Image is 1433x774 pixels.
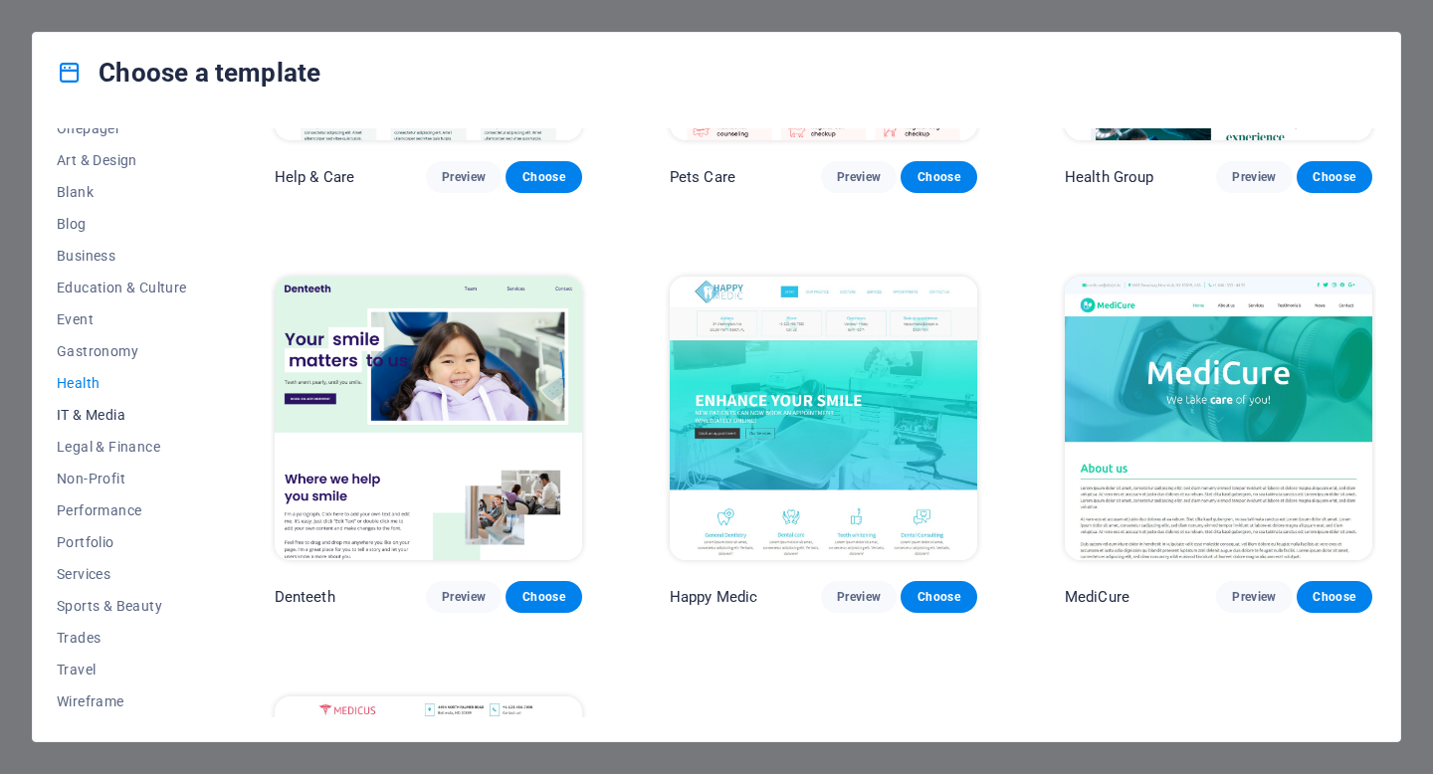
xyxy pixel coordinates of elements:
span: Choose [521,169,565,185]
span: Non-Profit [57,471,187,486]
button: Services [57,558,187,590]
span: Choose [917,589,960,605]
button: Choose [1297,581,1372,613]
button: Non-Profit [57,463,187,494]
button: Blank [57,176,187,208]
span: Sports & Beauty [57,598,187,614]
button: Preview [426,161,502,193]
button: IT & Media [57,399,187,431]
span: Choose [1313,589,1356,605]
span: Blank [57,184,187,200]
span: Art & Design [57,152,187,168]
button: Business [57,240,187,272]
button: Event [57,303,187,335]
span: Services [57,566,187,582]
button: Trades [57,622,187,654]
button: Preview [1216,581,1292,613]
img: Happy Medic [670,277,977,560]
span: Preview [837,169,881,185]
button: Travel [57,654,187,685]
button: Wireframe [57,685,187,717]
button: Blog [57,208,187,240]
button: Preview [1216,161,1292,193]
span: Choose [917,169,960,185]
span: Travel [57,662,187,677]
span: Performance [57,502,187,518]
span: Trades [57,630,187,646]
span: Health [57,375,187,391]
span: Preview [442,169,486,185]
p: Denteeth [275,587,335,607]
span: Onepager [57,120,187,136]
button: Art & Design [57,144,187,176]
p: MediCure [1065,587,1129,607]
button: Choose [901,581,976,613]
button: Gastronomy [57,335,187,367]
img: MediCure [1065,277,1372,560]
button: Choose [506,161,581,193]
span: Preview [1232,169,1276,185]
button: Education & Culture [57,272,187,303]
button: Portfolio [57,526,187,558]
button: Choose [506,581,581,613]
span: Business [57,248,187,264]
h4: Choose a template [57,57,320,89]
span: Education & Culture [57,280,187,295]
span: Preview [837,589,881,605]
span: Event [57,311,187,327]
button: Health [57,367,187,399]
span: Choose [1313,169,1356,185]
button: Choose [901,161,976,193]
button: Preview [426,581,502,613]
span: Blog [57,216,187,232]
p: Health Group [1065,167,1154,187]
span: Preview [1232,589,1276,605]
button: Preview [821,161,897,193]
button: Sports & Beauty [57,590,187,622]
span: Portfolio [57,534,187,550]
span: Choose [521,589,565,605]
span: Gastronomy [57,343,187,359]
span: Wireframe [57,693,187,709]
span: Legal & Finance [57,439,187,455]
img: Denteeth [275,277,582,560]
button: Choose [1297,161,1372,193]
button: Performance [57,494,187,526]
button: Onepager [57,112,187,144]
span: Preview [442,589,486,605]
p: Pets Care [670,167,735,187]
span: IT & Media [57,407,187,423]
p: Happy Medic [670,587,758,607]
button: Preview [821,581,897,613]
p: Help & Care [275,167,355,187]
button: Legal & Finance [57,431,187,463]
